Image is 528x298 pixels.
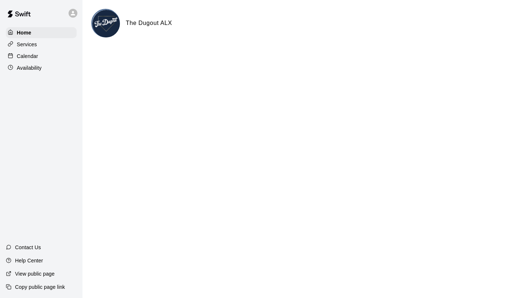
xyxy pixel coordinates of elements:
[15,283,65,291] p: Copy public page link
[17,52,38,60] p: Calendar
[6,62,77,73] a: Availability
[15,257,43,264] p: Help Center
[17,29,32,36] p: Home
[17,41,37,48] p: Services
[6,39,77,50] a: Services
[6,27,77,38] a: Home
[17,64,42,72] p: Availability
[15,270,55,277] p: View public page
[6,51,77,62] a: Calendar
[92,10,120,37] img: The Dugout ALX logo
[15,244,41,251] p: Contact Us
[126,18,172,28] h6: The Dugout ALX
